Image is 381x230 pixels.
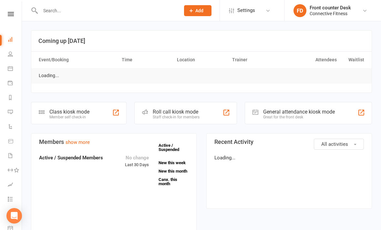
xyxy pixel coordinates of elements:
h3: Coming up [DATE] [38,38,365,44]
div: Front counter Desk [310,5,351,11]
h3: Recent Activity [214,139,364,145]
div: Staff check-in for members [153,115,200,119]
input: Search... [38,6,176,15]
div: Class kiosk mode [49,109,89,115]
div: Open Intercom Messenger [6,208,22,224]
a: What's New [8,207,22,222]
button: All activities [314,139,364,150]
div: Roll call kiosk mode [153,109,200,115]
div: General attendance kiosk mode [263,109,335,115]
div: Great for the front desk [263,115,335,119]
a: Payments [8,76,22,91]
div: FD [293,4,306,17]
a: Canx. this month [159,177,189,186]
a: show more [66,139,90,145]
a: Product Sales [8,135,22,149]
button: Add [184,5,211,16]
th: Time [119,52,174,68]
th: Event/Booking [36,52,119,68]
a: Dashboard [8,33,22,47]
a: People [8,47,22,62]
a: Reports [8,91,22,105]
p: Loading... [214,154,364,162]
h3: Members [39,139,189,145]
div: Connective Fitness [310,11,351,16]
span: Add [195,8,203,13]
strong: Active / Suspended Members [39,155,103,161]
th: Waitlist [340,52,367,68]
a: Assessments [8,178,22,193]
div: Last 30 Days [125,154,149,168]
td: Loading... [36,68,62,83]
div: No change [125,154,149,162]
th: Trainer [229,52,284,68]
div: Member self check-in [49,115,89,119]
th: Location [174,52,229,68]
span: Settings [237,3,255,18]
a: New this month [159,169,189,173]
a: Active / Suspended [155,138,184,156]
span: All activities [321,141,348,147]
a: New this week [159,161,189,165]
th: Attendees [284,52,340,68]
a: Calendar [8,62,22,76]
